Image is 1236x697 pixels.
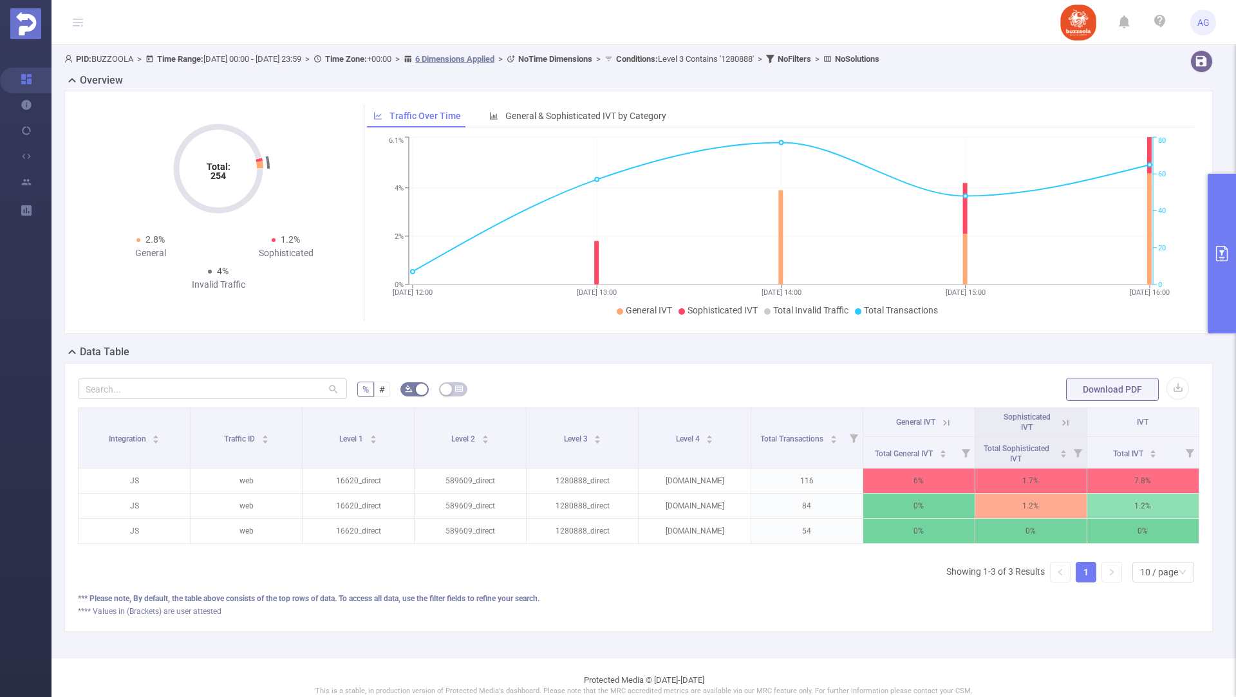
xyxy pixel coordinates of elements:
div: 10 / page [1140,562,1178,582]
span: Level 1 [339,434,365,443]
i: icon: caret-up [153,433,160,437]
b: No Time Dimensions [518,54,592,64]
a: 1 [1076,562,1096,582]
tspan: [DATE] 15:00 [945,288,985,297]
i: icon: caret-up [939,448,946,452]
p: 54 [751,519,863,543]
h2: Overview [80,73,123,88]
i: icon: caret-down [261,438,268,442]
p: 0% [863,494,975,518]
p: 1.7% [975,469,1087,493]
i: icon: caret-up [1060,448,1067,452]
i: Filter menu [845,408,863,468]
p: [DOMAIN_NAME] [639,469,750,493]
i: icon: caret-up [370,433,377,437]
p: web [191,494,302,518]
img: Protected Media [10,8,41,39]
p: 0% [1087,519,1199,543]
i: icon: caret-up [482,433,489,437]
span: General IVT [896,418,935,427]
tspan: 4% [395,184,404,192]
tspan: [DATE] 12:00 [393,288,433,297]
div: Sort [1149,448,1157,456]
p: 6% [863,469,975,493]
b: PID: [76,54,91,64]
p: 589609_direct [415,494,526,518]
p: 1.2% [975,494,1087,518]
span: Traffic ID [224,434,257,443]
i: icon: caret-up [594,433,601,437]
i: icon: caret-down [153,438,160,442]
tspan: [DATE] 16:00 [1130,288,1170,297]
span: > [133,54,145,64]
i: icon: caret-down [1150,452,1157,456]
i: icon: caret-up [830,433,837,437]
span: Total IVT [1113,449,1145,458]
p: 7.8% [1087,469,1199,493]
p: 0% [863,519,975,543]
span: > [754,54,766,64]
span: > [391,54,404,64]
p: 1.2% [1087,494,1199,518]
p: 1280888_direct [527,494,638,518]
p: 0% [975,519,1087,543]
tspan: 60 [1158,170,1166,178]
p: 16620_direct [303,494,414,518]
span: IVT [1137,418,1148,427]
i: icon: user [64,55,76,63]
i: icon: bar-chart [489,111,498,120]
div: Sort [370,433,377,441]
span: Level 4 [676,434,702,443]
i: icon: caret-up [1150,448,1157,452]
p: This is a stable, in production version of Protected Media's dashboard. Please note that the MRC ... [84,686,1204,697]
i: icon: down [1179,568,1186,577]
li: 1 [1076,562,1096,582]
tspan: 254 [211,171,226,181]
span: 4% [217,266,229,276]
span: Total Invalid Traffic [773,305,848,315]
i: icon: caret-down [706,438,713,442]
p: JS [79,519,190,543]
i: icon: caret-down [830,438,837,442]
b: Time Range: [157,54,203,64]
i: Filter menu [957,437,975,468]
i: icon: caret-down [370,438,377,442]
p: 116 [751,469,863,493]
tspan: [DATE] 13:00 [577,288,617,297]
p: web [191,469,302,493]
b: No Solutions [835,54,879,64]
p: 589609_direct [415,519,526,543]
b: Conditions : [616,54,658,64]
li: Previous Page [1050,562,1071,582]
span: > [592,54,604,64]
span: BUZZOOLA [DATE] 00:00 - [DATE] 23:59 +00:00 [64,54,879,64]
i: icon: caret-up [706,433,713,437]
i: icon: line-chart [373,111,382,120]
i: icon: caret-up [261,433,268,437]
div: Sort [706,433,713,441]
div: Invalid Traffic [151,278,286,292]
div: Sort [261,433,269,441]
span: # [379,384,385,395]
span: Total Transactions [864,305,938,315]
div: Sort [939,448,947,456]
span: > [811,54,823,64]
tspan: [DATE] 14:00 [761,288,801,297]
i: Filter menu [1181,437,1199,468]
div: Sort [152,433,160,441]
li: Next Page [1101,562,1122,582]
i: icon: caret-down [1060,452,1067,456]
span: AG [1197,10,1210,35]
p: 1280888_direct [527,469,638,493]
span: Level 2 [451,434,477,443]
div: Sort [830,433,838,441]
div: Sort [1060,448,1067,456]
span: General IVT [626,305,672,315]
input: Search... [78,378,347,399]
div: **** Values in (Brackets) are user attested [78,606,1199,617]
p: web [191,519,302,543]
h2: Data Table [80,344,129,360]
span: > [301,54,314,64]
b: No Filters [778,54,811,64]
p: 589609_direct [415,469,526,493]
